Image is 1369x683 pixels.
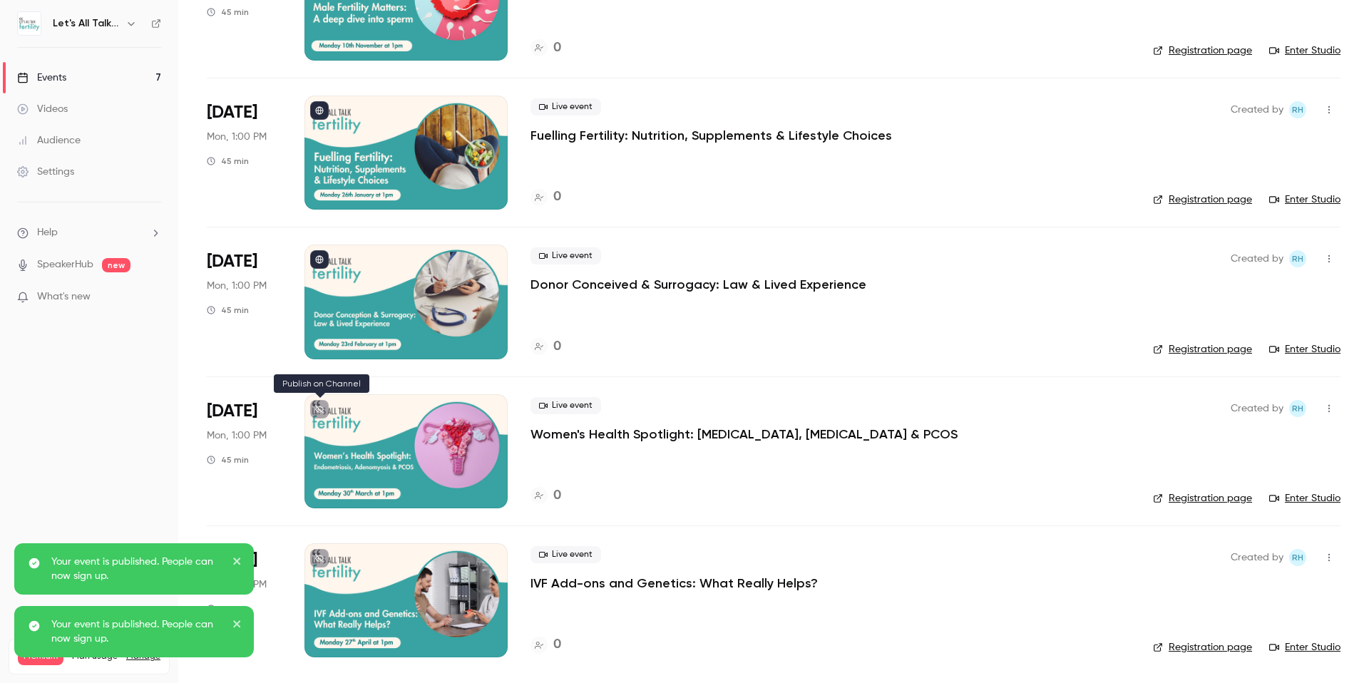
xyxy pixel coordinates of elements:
a: 0 [530,188,561,207]
span: Robyn Harris [1289,250,1306,267]
span: Live event [530,247,601,265]
a: Fuelling Fertility: Nutrition, Supplements & Lifestyle Choices [530,127,892,144]
h4: 0 [553,635,561,654]
a: Registration page [1153,342,1252,356]
span: Help [37,225,58,240]
span: RH [1292,549,1303,566]
span: Mon, 1:00 PM [207,279,267,293]
a: SpeakerHub [37,257,93,272]
span: Created by [1231,549,1283,566]
p: Your event is published. People can now sign up. [51,617,222,646]
div: Audience [17,133,81,148]
a: Registration page [1153,491,1252,505]
a: 0 [530,486,561,505]
span: Robyn Harris [1289,101,1306,118]
a: Enter Studio [1269,640,1340,654]
a: Donor Conceived & Surrogacy: Law & Lived Experience [530,276,866,293]
a: Registration page [1153,192,1252,207]
img: Let's All Talk Fertility Live [18,12,41,35]
div: Settings [17,165,74,179]
h4: 0 [553,337,561,356]
div: 45 min [207,454,249,466]
button: close [232,555,242,572]
a: IVF Add-ons and Genetics: What Really Helps? [530,575,818,592]
span: [DATE] [207,250,257,273]
span: Created by [1231,400,1283,417]
div: Mar 30 Mon, 1:00 PM (Europe/London) [207,394,282,508]
span: RH [1292,400,1303,417]
div: Jan 26 Mon, 1:00 PM (Europe/London) [207,96,282,210]
a: Enter Studio [1269,342,1340,356]
h4: 0 [553,188,561,207]
span: RH [1292,250,1303,267]
span: Robyn Harris [1289,400,1306,417]
button: close [232,617,242,635]
a: 0 [530,635,561,654]
a: Women's Health Spotlight: [MEDICAL_DATA], [MEDICAL_DATA] & PCOS [530,426,958,443]
p: Your event is published. People can now sign up. [51,555,222,583]
a: Enter Studio [1269,43,1340,58]
h6: Let's All Talk Fertility Live [53,16,120,31]
span: Live event [530,546,601,563]
span: Created by [1231,250,1283,267]
h4: 0 [553,486,561,505]
span: new [102,258,130,272]
span: Robyn Harris [1289,549,1306,566]
div: Feb 23 Mon, 1:00 PM (Europe/London) [207,245,282,359]
a: 0 [530,337,561,356]
div: Events [17,71,66,85]
div: 45 min [207,304,249,316]
a: Registration page [1153,43,1252,58]
h4: 0 [553,38,561,58]
span: What's new [37,289,91,304]
div: 45 min [207,6,249,18]
span: Mon, 1:00 PM [207,428,267,443]
span: Live event [530,397,601,414]
li: help-dropdown-opener [17,225,161,240]
div: 45 min [207,155,249,167]
span: Mon, 1:00 PM [207,130,267,144]
a: 0 [530,38,561,58]
span: RH [1292,101,1303,118]
a: Enter Studio [1269,192,1340,207]
a: Enter Studio [1269,491,1340,505]
iframe: Noticeable Trigger [144,291,161,304]
span: Live event [530,98,601,115]
span: [DATE] [207,400,257,423]
span: [DATE] [207,101,257,124]
a: Registration page [1153,640,1252,654]
span: Created by [1231,101,1283,118]
div: Videos [17,102,68,116]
